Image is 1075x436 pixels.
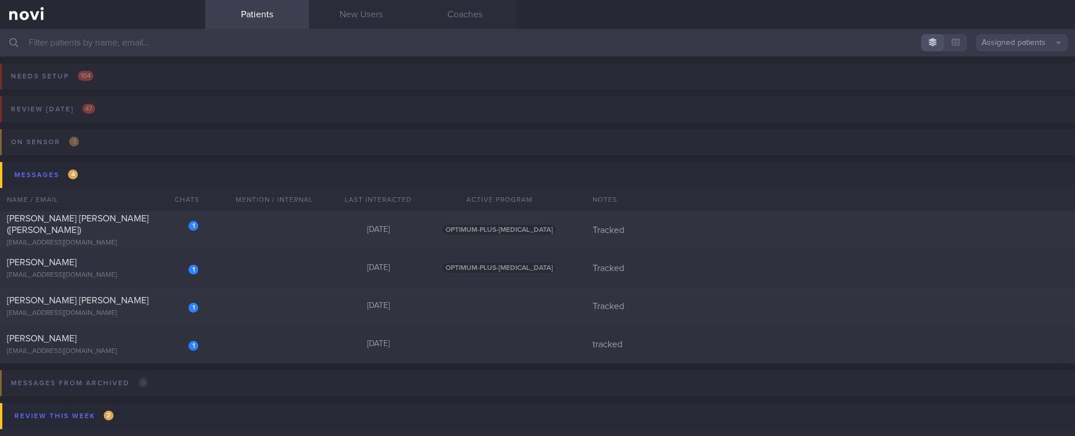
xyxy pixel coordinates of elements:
span: [PERSON_NAME] [PERSON_NAME] ([PERSON_NAME]) [7,214,149,235]
div: [EMAIL_ADDRESS][DOMAIN_NAME] [7,309,198,318]
div: Messages [12,167,81,183]
div: Tracked [586,262,1075,274]
span: [PERSON_NAME] [7,258,77,267]
div: 1 [188,341,198,351]
div: Last Interacted [326,188,430,211]
span: 104 [78,71,93,81]
div: [EMAIL_ADDRESS][DOMAIN_NAME] [7,271,198,280]
div: [DATE] [326,225,430,235]
div: [DATE] [326,301,430,311]
div: Review this week [12,408,116,424]
div: [EMAIL_ADDRESS][DOMAIN_NAME] [7,347,198,356]
div: Notes [586,188,1075,211]
span: OPTIMUM-PLUS-[MEDICAL_DATA] [443,263,556,273]
span: [PERSON_NAME] [PERSON_NAME] [7,296,149,305]
span: 4 [68,170,78,179]
div: tracked [586,339,1075,350]
div: Tracked [586,224,1075,236]
div: Messages from Archived [8,375,151,391]
span: 47 [82,104,95,114]
div: Review [DATE] [8,102,98,117]
button: Assigned patients [976,34,1068,51]
div: 1 [188,265,198,275]
div: Chats [159,188,205,211]
div: [DATE] [326,263,430,273]
div: [DATE] [326,339,430,349]
span: 0 [138,378,148,388]
div: Active Program [430,188,568,211]
div: [EMAIL_ADDRESS][DOMAIN_NAME] [7,239,198,247]
div: On sensor [8,134,82,150]
span: [PERSON_NAME] [7,334,77,343]
div: Mention / Internal [222,188,326,211]
div: Needs setup [8,69,96,84]
div: 1 [188,221,198,231]
div: 1 [188,303,198,313]
span: OPTIMUM-PLUS-[MEDICAL_DATA] [443,225,556,235]
span: 3 [69,137,79,146]
span: 2 [104,411,114,420]
div: Tracked [586,300,1075,312]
